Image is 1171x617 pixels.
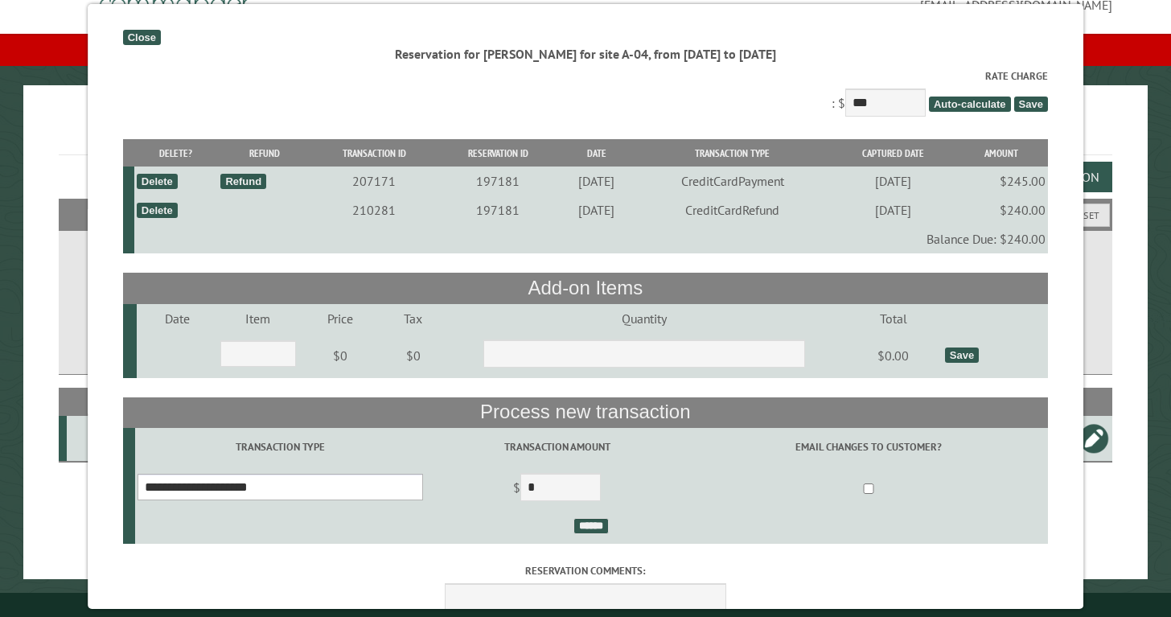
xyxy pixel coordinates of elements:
[218,304,299,333] td: Item
[218,139,310,167] th: Refund
[298,304,381,333] td: Price
[1062,204,1110,227] button: Reset
[955,167,1049,195] td: $245.00
[381,333,445,378] td: $0
[495,599,676,610] small: © Campground Commander LLC. All rights reserved.
[831,167,955,195] td: [DATE]
[310,139,438,167] th: Transaction ID
[929,97,1011,112] span: Auto-calculate
[221,174,267,189] div: Refund
[137,203,178,218] div: Delete
[134,139,219,167] th: Delete?
[559,195,635,224] td: [DATE]
[137,174,178,189] div: Delete
[635,195,832,224] td: CreditCardRefund
[123,397,1048,428] th: Process new transaction
[298,333,381,378] td: $0
[692,439,1046,455] label: Email changes to customer?
[446,304,844,333] td: Quantity
[138,439,423,455] label: Transaction Type
[955,139,1049,167] th: Amount
[425,467,689,512] td: $
[559,139,635,167] th: Date
[123,273,1048,303] th: Add-on Items
[635,167,832,195] td: CreditCardPayment
[438,167,559,195] td: 197181
[59,111,1112,155] h1: Reservations
[438,195,559,224] td: 197181
[844,333,943,378] td: $0.00
[945,348,979,363] div: Save
[67,388,158,416] th: Site
[438,139,559,167] th: Reservation ID
[134,224,1048,253] td: Balance Due: $240.00
[955,195,1049,224] td: $240.00
[635,139,832,167] th: Transaction Type
[831,139,955,167] th: Captured Date
[123,563,1048,578] label: Reservation comments:
[428,439,686,455] label: Transaction Amount
[123,30,161,45] div: Close
[559,167,635,195] td: [DATE]
[844,304,943,333] td: Total
[381,304,445,333] td: Tax
[73,430,155,446] div: A-04
[831,195,955,224] td: [DATE]
[123,68,1048,121] div: : $
[310,195,438,224] td: 210281
[137,304,218,333] td: Date
[59,199,1112,229] h2: Filters
[1014,97,1048,112] span: Save
[123,68,1048,84] label: Rate Charge
[123,45,1048,63] div: Reservation for [PERSON_NAME] for site A-04, from [DATE] to [DATE]
[310,167,438,195] td: 207171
